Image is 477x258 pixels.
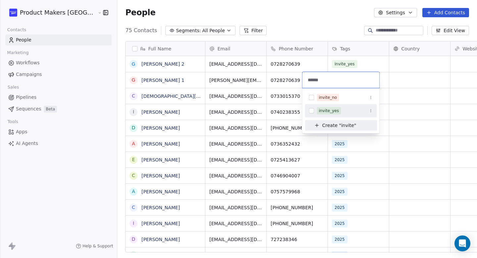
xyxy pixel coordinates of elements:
[341,122,354,129] span: invite
[354,122,356,129] span: "
[319,95,337,100] div: invite_no
[322,122,341,129] span: Create "
[305,91,377,131] div: Suggestions
[309,120,373,131] button: Create "invite"
[319,108,339,114] div: invite_yes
